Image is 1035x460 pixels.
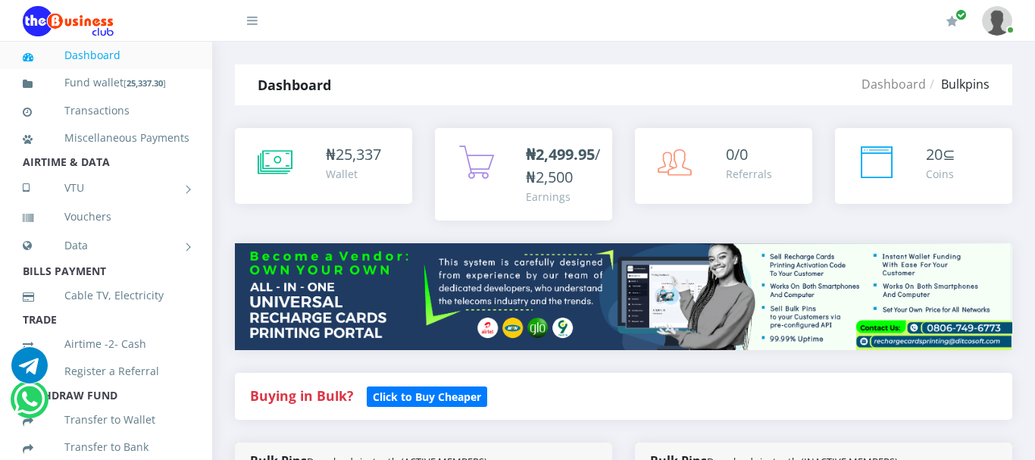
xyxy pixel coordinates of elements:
i: Renew/Upgrade Subscription [946,15,958,27]
a: ₦25,337 Wallet [235,128,412,204]
b: Click to Buy Cheaper [373,390,481,404]
div: Referrals [726,166,772,182]
div: ⊆ [926,143,955,166]
a: ₦2,499.95/₦2,500 Earnings [435,128,612,221]
img: User [982,6,1012,36]
a: Airtime -2- Cash [23,327,189,361]
a: Data [23,227,189,264]
b: 25,337.30 [127,77,163,89]
img: Logo [23,6,114,36]
li: Bulkpins [926,75,990,93]
div: Wallet [326,166,381,182]
a: Chat for support [14,393,45,418]
small: [ ] [124,77,166,89]
span: 20 [926,144,943,164]
a: Fund wallet[25,337.30] [23,65,189,101]
b: ₦2,499.95 [526,144,595,164]
div: Earnings [526,189,600,205]
a: Transactions [23,93,189,128]
a: Chat for support [11,358,48,383]
a: Click to Buy Cheaper [367,386,487,405]
span: 25,337 [336,144,381,164]
a: Register a Referral [23,354,189,389]
span: /₦2,500 [526,144,600,187]
a: Dashboard [23,38,189,73]
span: Renew/Upgrade Subscription [955,9,967,20]
a: VTU [23,169,189,207]
strong: Dashboard [258,76,331,94]
span: 0/0 [726,144,748,164]
a: Vouchers [23,199,189,234]
a: Transfer to Wallet [23,402,189,437]
a: Dashboard [861,76,926,92]
a: Miscellaneous Payments [23,120,189,155]
a: Cable TV, Electricity [23,278,189,313]
strong: Buying in Bulk? [250,386,353,405]
div: ₦ [326,143,381,166]
a: 0/0 Referrals [635,128,812,204]
img: multitenant_rcp.png [235,243,1012,350]
div: Coins [926,166,955,182]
